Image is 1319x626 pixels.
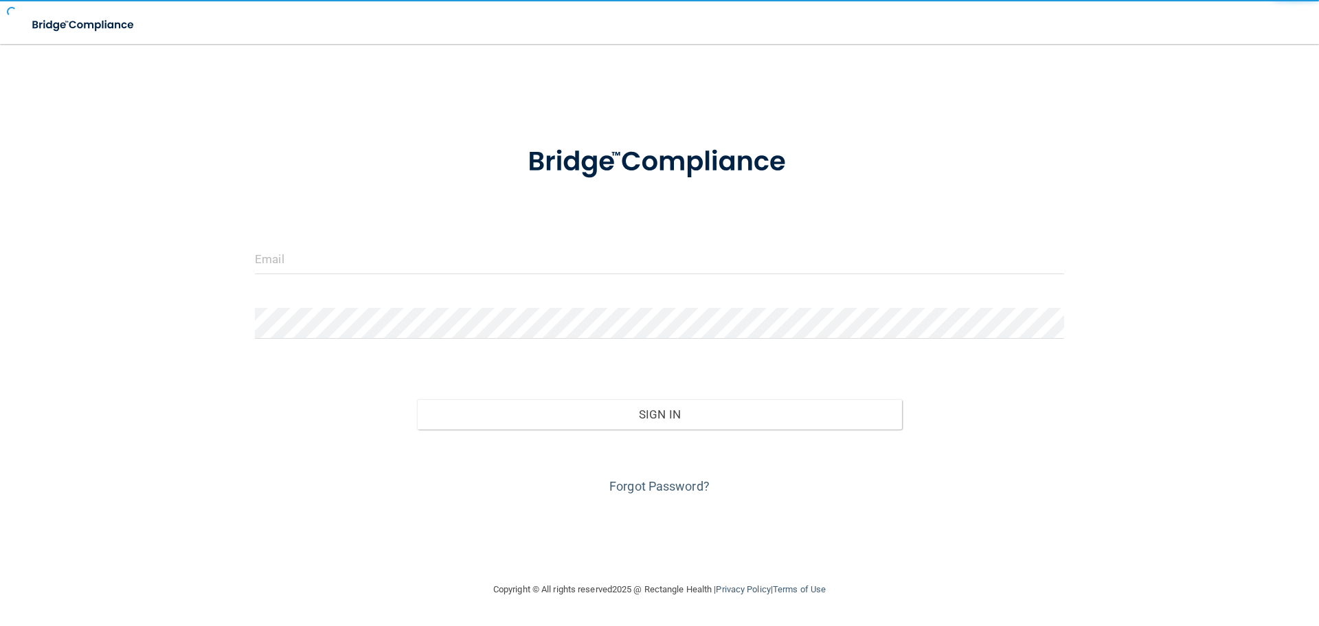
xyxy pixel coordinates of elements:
a: Terms of Use [773,584,826,594]
img: bridge_compliance_login_screen.278c3ca4.svg [499,126,820,198]
div: Copyright © All rights reserved 2025 @ Rectangle Health | | [409,568,910,612]
input: Email [255,243,1064,274]
button: Sign In [417,399,903,429]
img: bridge_compliance_login_screen.278c3ca4.svg [21,11,147,39]
a: Forgot Password? [609,479,710,493]
a: Privacy Policy [716,584,770,594]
